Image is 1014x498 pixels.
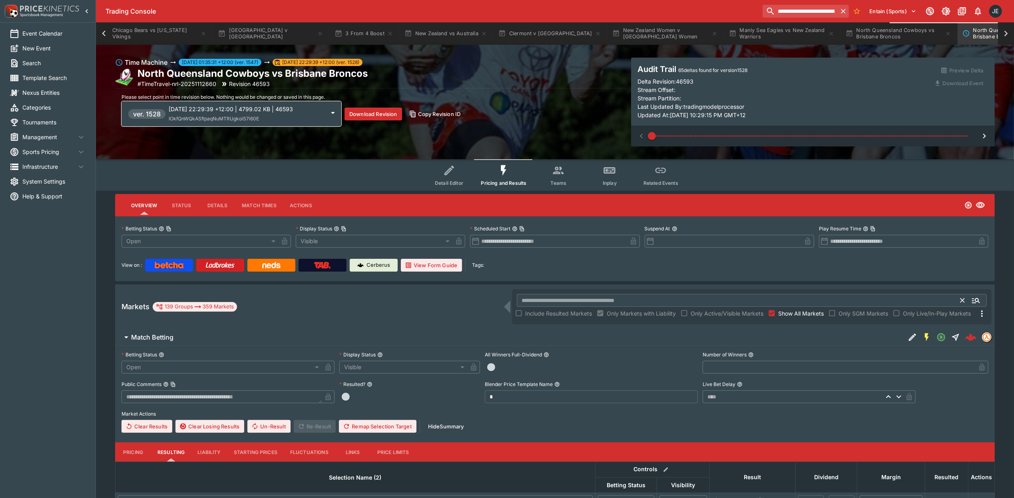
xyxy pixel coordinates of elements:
span: Re-Result [294,420,336,433]
button: Clear Losing Results [175,420,244,433]
span: Help & Support [22,192,86,200]
button: North Queensland Cowboys vs Brisbane Broncos [841,22,956,45]
button: Copy To Clipboard [870,226,876,232]
button: Play Resume TimeCopy To Clipboard [863,226,869,232]
button: Edit Detail [905,330,920,344]
button: Match Times [235,196,283,215]
span: Teams [551,180,567,186]
div: James Edlin [989,5,1002,18]
button: Public CommentsCopy To Clipboard [163,382,169,387]
th: Resulted [925,462,968,493]
button: Resulted? [367,382,373,387]
span: Tournaments [22,118,86,126]
p: All Winners Full-Dividend [485,351,542,358]
span: Template Search [22,74,86,82]
img: TabNZ [314,262,331,268]
span: Related Events [643,180,678,186]
label: View on : [122,259,142,272]
button: James Edlin [987,2,1004,20]
button: Links [335,442,371,462]
svg: Visible [976,200,985,210]
img: Betcha [155,262,183,268]
button: Copy To Clipboard [166,226,171,232]
button: Display Status [377,352,383,358]
p: Stream Offset: Stream Partition: Last Updated By: tradingmodelprocessor Updated At: [DATE] 10:29:... [637,86,930,119]
th: Dividend [795,462,857,493]
p: Delta Revision: 46593 [637,77,693,86]
button: Toggle light/dark mode [939,4,953,18]
button: Manly Sea Eagles vs New Zealand Warriors [724,22,839,45]
div: tradingmodel [982,332,992,342]
button: Resulting [151,442,191,462]
span: Only Markets with Liability [607,309,676,318]
input: search [763,5,837,18]
button: Open [934,330,948,344]
span: Detail Editor [435,180,463,186]
div: Visible [339,361,467,374]
button: [GEOGRAPHIC_DATA] v [GEOGRAPHIC_DATA] [213,22,328,45]
button: Connected to PK [923,4,937,18]
p: Cerberus [367,261,390,269]
button: Copy To Clipboard [519,226,525,232]
div: Event type filters [424,159,687,191]
label: Tags: [472,259,484,272]
span: Search [22,59,86,67]
p: Resulted? [339,381,365,388]
div: Trading Console [106,7,759,16]
p: [DATE] 22:29:39 +12:00 | 4799.02 KB | 46593 [169,105,325,113]
img: logo-cerberus--red.svg [965,332,976,343]
button: Clear Results [122,420,172,433]
button: Un-Result [247,420,290,433]
a: Cerberus [350,259,398,272]
button: Remap Selection Target [339,420,416,433]
span: Infrastructure [22,162,76,171]
span: 65 deltas found for version 1528 [678,67,747,73]
label: Market Actions [122,408,988,420]
svg: More [977,309,987,318]
button: Copy To Clipboard [341,226,347,232]
h5: Markets [122,302,149,311]
span: Only Live/In-Play Markets [903,309,971,318]
p: Revision 46593 [229,80,270,88]
button: Match Betting [115,329,905,345]
button: Straight [948,330,963,344]
span: Management [22,133,76,141]
button: Notifications [971,4,985,18]
img: PriceKinetics [20,6,79,12]
button: Clermont v [GEOGRAPHIC_DATA] [494,22,606,45]
span: Nexus Entities [22,88,86,97]
img: Cerberus [357,262,364,268]
img: rugby_league.png [115,68,134,87]
span: Categories [22,103,86,112]
div: Visible [296,235,452,248]
button: Betting StatusCopy To Clipboard [159,226,164,232]
th: Result [709,462,795,493]
span: Selection Name (2) [320,473,390,482]
img: tradingmodel [982,333,991,342]
button: Blender Price Template Name [554,382,560,387]
button: Status [163,196,199,215]
button: Open [969,293,983,308]
span: Betting Status [598,480,654,490]
span: New Event [22,44,86,52]
h2: Copy To Clipboard [137,67,368,80]
th: Margin [857,462,925,493]
p: Blender Price Template Name [485,381,553,388]
div: 139 Groups 359 Markets [156,302,234,312]
button: Download Revision [345,108,402,120]
p: Public Comments [122,381,161,388]
button: Display StatusCopy To Clipboard [334,226,339,232]
svg: Open [936,332,946,342]
span: Only SGM Markets [839,309,888,318]
button: New Zealand vs Australia [400,22,492,45]
button: Copy Revision ID [405,108,466,120]
div: dfec1b62-7b40-44f2-abca-9cab906646a7 [965,332,976,343]
svg: Open [964,201,972,209]
button: New Zealand Women v [GEOGRAPHIC_DATA] Women [608,22,723,45]
p: Display Status [296,225,332,232]
span: Show All Markets [778,309,824,318]
button: Copy To Clipboard [170,382,176,387]
img: Neds [262,262,280,268]
span: [DATE] 01:35:31 +12:00 (ver. 1547) [179,59,261,66]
